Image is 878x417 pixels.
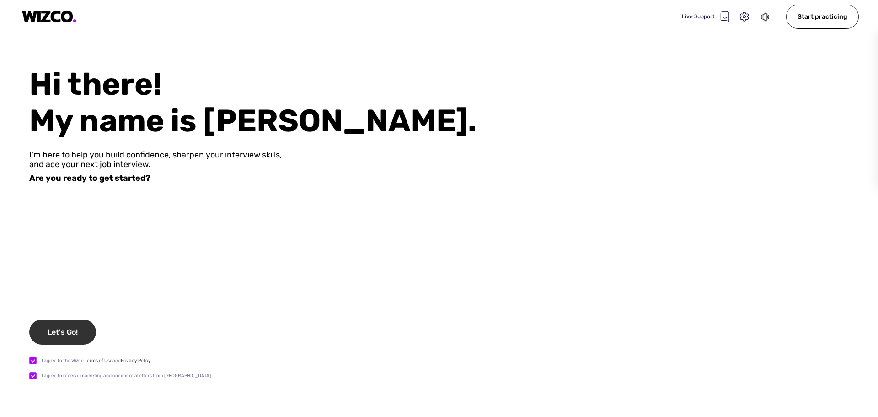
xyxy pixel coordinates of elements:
a: Terms of Use [85,358,112,363]
div: Live Support [682,11,729,22]
div: I agree to receive marketing and commercial offers from [GEOGRAPHIC_DATA] [42,372,211,379]
div: Are you ready to get started? [29,173,150,183]
div: I'm here to help you build confidence, sharpen your interview skills, and ace your next job inter... [29,150,282,169]
a: Privacy Policy [121,358,151,363]
div: Start practicing [786,5,859,29]
div: I agree to the Wizco and [42,357,151,364]
img: logo [22,11,77,23]
div: Hi there! My name is [PERSON_NAME]. [29,66,878,139]
div: Let's Go! [29,320,96,345]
